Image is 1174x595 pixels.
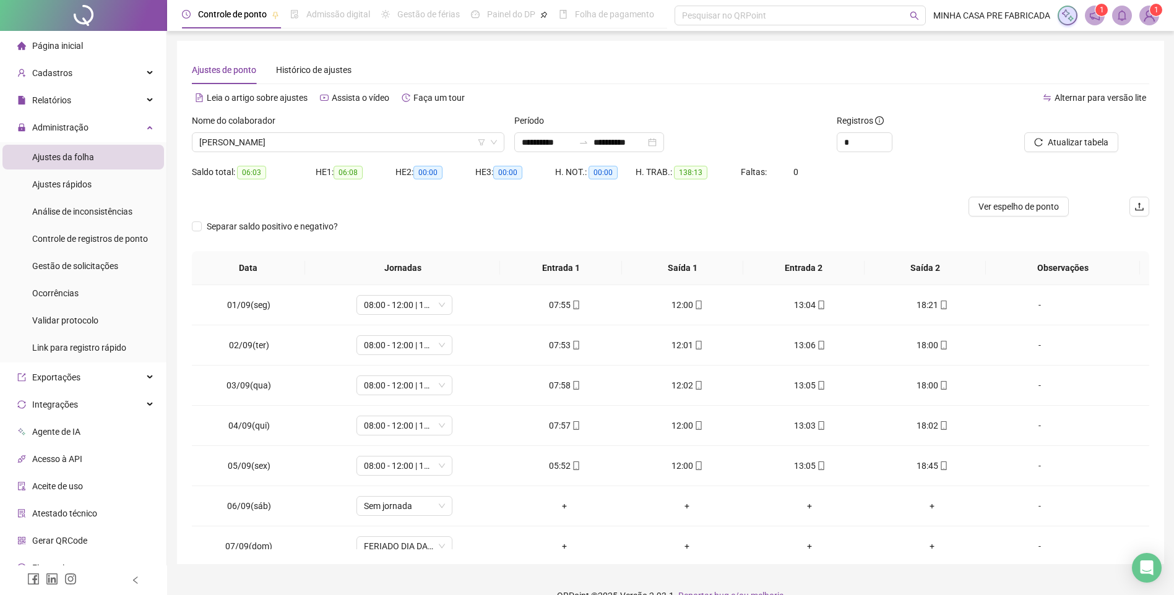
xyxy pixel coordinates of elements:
[1003,298,1076,312] div: -
[17,482,26,490] span: audit
[881,298,983,312] div: 18:21
[636,539,738,553] div: +
[364,497,445,515] span: Sem jornada
[996,261,1130,275] span: Observações
[32,454,82,464] span: Acesso à API
[513,459,616,473] div: 05:52
[910,11,919,20] span: search
[364,336,445,354] span: 08:00 - 12:00 | 13:12 - 18:00
[743,251,865,285] th: Entrada 2
[131,576,140,584] span: left
[513,298,616,312] div: 07:55
[305,251,501,285] th: Jornadas
[969,197,1069,216] button: Ver espelho de ponto
[32,179,92,189] span: Ajustes rápidos
[478,139,485,146] span: filter
[316,165,395,179] div: HE 1:
[674,166,707,179] span: 138:13
[579,137,589,147] span: swap-right
[32,315,98,325] span: Validar protocolo
[237,166,266,179] span: 06:03
[32,234,148,244] span: Controle de registros de ponto
[1150,4,1162,16] sup: Atualize o seu contato no menu Meus Dados
[881,499,983,513] div: +
[865,251,986,285] th: Saída 2
[741,167,769,177] span: Faltas:
[636,419,738,432] div: 12:00
[1116,10,1128,21] span: bell
[402,93,410,102] span: history
[693,301,703,309] span: mobile
[32,563,72,573] span: Financeiro
[837,114,884,127] span: Registros
[693,341,703,349] span: mobile
[816,381,826,390] span: mobile
[32,508,97,518] span: Atestado técnico
[32,481,83,491] span: Aceite de uso
[793,167,798,177] span: 0
[1003,379,1076,392] div: -
[290,10,299,19] span: file-done
[228,461,270,471] span: 05/09(sex)
[198,9,267,19] span: Controle de ponto
[32,400,78,409] span: Integrações
[500,251,621,285] th: Entrada 1
[513,379,616,392] div: 07:58
[17,69,26,77] span: user-add
[32,427,80,437] span: Agente de IA
[17,455,26,463] span: api
[1089,10,1100,21] span: notification
[881,419,983,432] div: 18:02
[881,338,983,352] div: 18:00
[636,499,738,513] div: +
[1095,4,1108,16] sup: 1
[364,456,445,475] span: 08:00 - 12:00 | 13:12 - 18:00
[1100,6,1104,14] span: 1
[693,421,703,430] span: mobile
[413,93,465,103] span: Faça um tour
[1003,499,1076,513] div: -
[32,288,79,298] span: Ocorrências
[332,93,389,103] span: Assista o vídeo
[693,461,703,470] span: mobile
[513,419,616,432] div: 07:57
[575,9,654,19] span: Folha de pagamento
[513,539,616,553] div: +
[1055,93,1146,103] span: Alternar para versão lite
[397,9,460,19] span: Gestão de férias
[364,376,445,395] span: 08:00 - 12:00 | 13:12 - 18:00
[32,372,80,382] span: Exportações
[192,114,283,127] label: Nome do colaborador
[986,251,1140,285] th: Observações
[881,459,983,473] div: 18:45
[758,459,861,473] div: 13:05
[1003,419,1076,432] div: -
[276,65,352,75] span: Histórico de ajustes
[320,93,329,102] span: youtube
[1048,135,1108,149] span: Atualizar tabela
[195,93,204,102] span: file-text
[978,200,1059,213] span: Ver espelho de ponto
[272,11,279,19] span: pushpin
[32,41,83,51] span: Página inicial
[513,499,616,513] div: +
[758,298,861,312] div: 13:04
[636,379,738,392] div: 12:02
[816,421,826,430] span: mobile
[875,116,884,125] span: info-circle
[199,133,497,152] span: LUCAS WILLIAM CANDIDO
[227,501,271,511] span: 06/09(sáb)
[1034,138,1043,147] span: reload
[881,539,983,553] div: +
[364,537,445,555] span: FERIADO DIA DA INDEPENDÊNCIA
[17,536,26,545] span: qrcode
[228,421,270,430] span: 04/09(qui)
[514,114,552,127] label: Período
[17,400,26,409] span: sync
[1024,132,1118,152] button: Atualizar tabela
[32,68,72,78] span: Cadastros
[636,338,738,352] div: 12:01
[938,301,948,309] span: mobile
[938,341,948,349] span: mobile
[17,41,26,50] span: home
